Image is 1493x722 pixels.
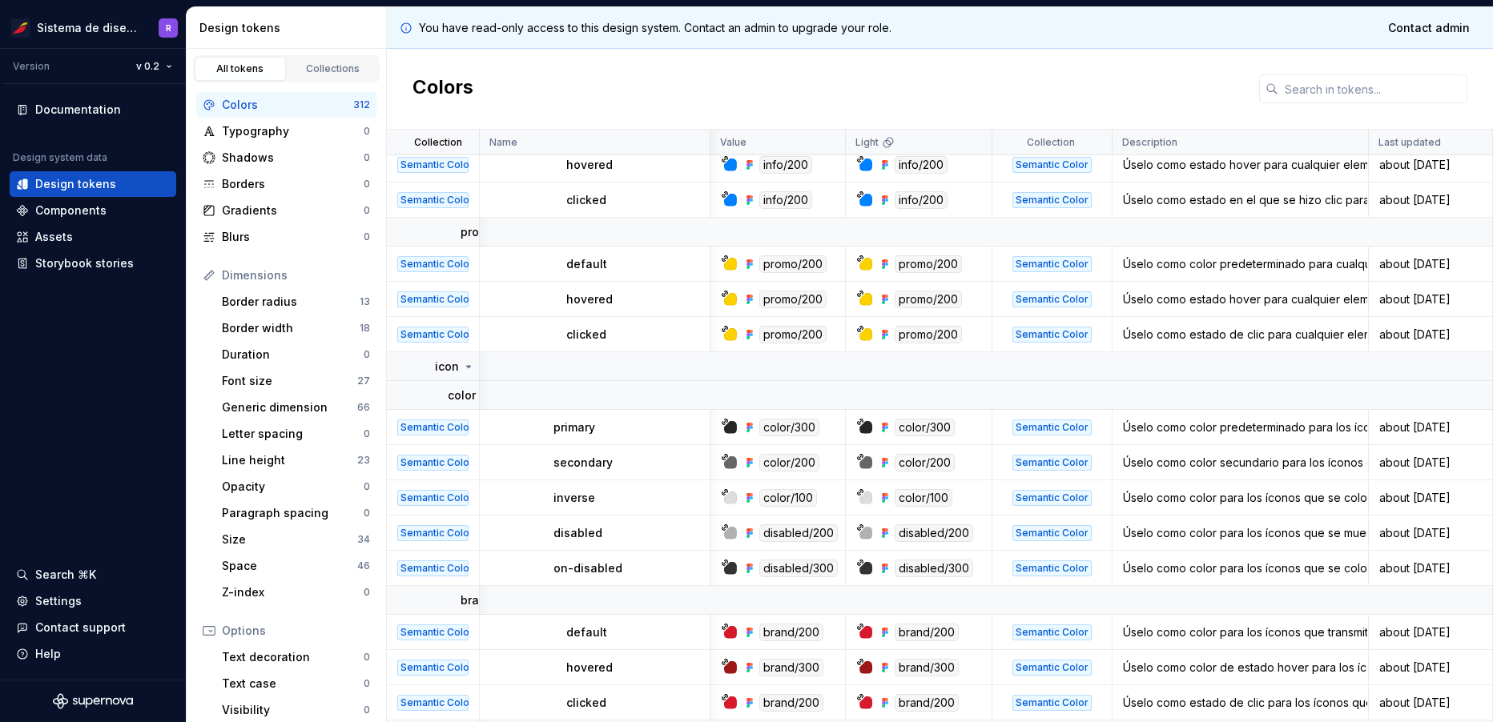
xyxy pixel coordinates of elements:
[35,255,134,271] div: Storybook stories
[1278,74,1467,103] input: Search in tokens...
[759,659,823,676] div: brand/300
[364,348,370,361] div: 0
[1370,455,1491,471] div: about [DATE]
[1012,419,1092,435] div: Semantic Color
[1113,624,1367,640] div: Úselo como color para los íconos que transmiten su marca y/o están emparejados con el color del t...
[196,171,376,197] a: Borders0
[35,229,73,245] div: Assets
[215,421,376,447] a: Letter spacing0
[759,191,812,209] div: info/200
[364,125,370,138] div: 0
[1113,157,1367,173] div: Úselo como estado hover para cualquier elemento que transmita un estado de información.
[222,203,364,219] div: Gradients
[222,623,370,639] div: Options
[129,55,179,78] button: v 0.2
[1122,136,1177,149] p: Description
[222,229,364,245] div: Blurs
[759,560,838,577] div: disabled/300
[357,454,370,467] div: 23
[10,588,176,614] a: Settings
[1113,560,1367,576] div: Úselo como color para los íconos que se colocan en un color de fondo deshabilitado y/o están empa...
[35,646,61,662] div: Help
[1370,624,1491,640] div: about [DATE]
[1113,525,1367,541] div: Úselo como color para los íconos que se muestran en los botones de íconos deshabilitados y/o cuan...
[397,560,469,576] div: Semantic Color
[215,474,376,499] a: Opacity0
[364,231,370,243] div: 0
[196,198,376,223] a: Gradients0
[364,204,370,217] div: 0
[397,157,469,173] div: Semantic Color
[222,479,364,495] div: Opacity
[1113,660,1367,676] div: Úselo como color de estado hover para los íconos que transmiten su marca y/o están emparejados co...
[1113,455,1367,471] div: Úselo como color secundario para los íconos en los botones de íconos y/o cuando se combina con te...
[364,507,370,519] div: 0
[419,20,891,36] p: You have read-only access to this design system. Contact an admin to upgrade your role.
[196,145,376,170] a: Shadows0
[222,123,364,139] div: Typography
[353,98,370,111] div: 312
[364,178,370,191] div: 0
[397,624,469,640] div: Semantic Color
[10,198,176,223] a: Components
[553,525,602,541] p: disabled
[215,644,376,670] a: Text decoration0
[222,649,364,665] div: Text decoration
[1370,327,1491,343] div: about [DATE]
[136,60,159,73] span: v 0.2
[364,480,370,493] div: 0
[222,558,357,574] div: Space
[222,399,357,415] div: Generic dimension
[222,702,364,718] div: Visibility
[895,419,955,436] div: color/300
[1370,560,1491,576] div: about [DATE]
[566,624,607,640] p: default
[196,118,376,144] a: Typography0
[1012,291,1092,307] div: Semantic Color
[397,419,469,435] div: Semantic Color
[364,427,370,440] div: 0
[553,455,613,471] p: secondary
[357,375,370,387] div: 27
[895,694,959,712] div: brand/200
[37,20,139,36] div: Sistema de diseño Iberia
[215,527,376,552] a: Size34
[1370,192,1491,208] div: about [DATE]
[13,60,50,73] div: Version
[1027,136,1075,149] p: Collection
[566,157,613,173] p: hovered
[53,693,133,709] svg: Supernova Logo
[759,694,823,712] div: brand/200
[397,327,469,343] div: Semantic Color
[10,251,176,276] a: Storybook stories
[10,171,176,197] a: Design tokens
[293,62,373,75] div: Collections
[1012,624,1092,640] div: Semantic Color
[1370,695,1491,711] div: about [DATE]
[759,255,827,273] div: promo/200
[895,326,962,343] div: promo/200
[1113,192,1367,208] div: Úselo como estado en el que se hizo clic para cualquier elemento que transmita un estado de infor...
[566,327,606,343] p: clicked
[895,291,962,308] div: promo/200
[855,136,879,149] p: Light
[566,256,607,272] p: default
[215,368,376,394] a: Font size27
[360,295,370,308] div: 13
[461,224,496,240] p: promo
[759,454,819,471] div: color/200
[357,401,370,414] div: 66
[222,294,360,310] div: Border radius
[489,136,517,149] p: Name
[759,156,812,174] div: info/200
[759,624,823,641] div: brand/200
[364,704,370,716] div: 0
[35,102,121,118] div: Documentation
[222,531,357,548] div: Size
[222,150,364,166] div: Shadows
[222,584,364,600] div: Z-index
[435,359,459,375] p: icon
[895,255,962,273] div: promo/200
[1012,455,1092,471] div: Semantic Color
